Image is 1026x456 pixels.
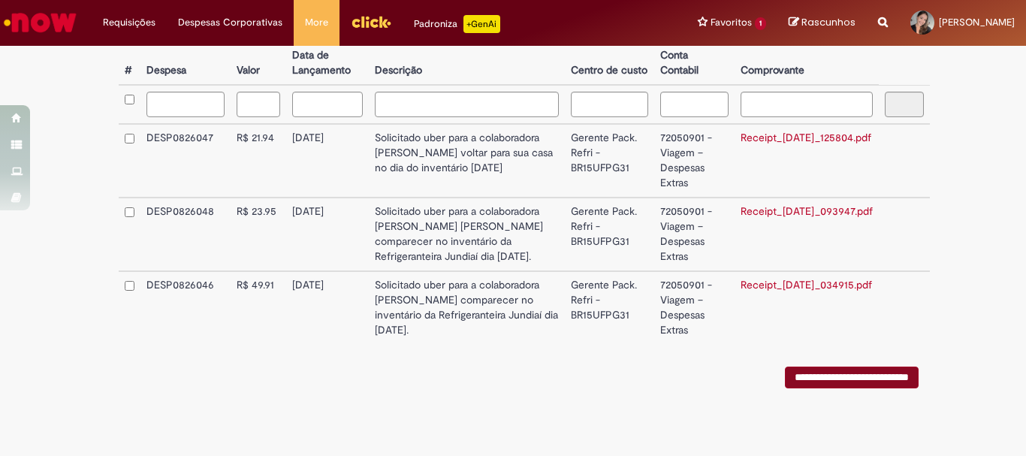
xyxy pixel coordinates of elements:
span: [PERSON_NAME] [939,16,1015,29]
img: ServiceNow [2,8,79,38]
img: click_logo_yellow_360x200.png [351,11,391,33]
a: Receipt_[DATE]_034915.pdf [741,278,872,291]
div: Padroniza [414,15,500,33]
span: Rascunhos [801,15,856,29]
td: Solicitado uber para a colaboradora [PERSON_NAME] comparecer no inventário da Refrigeranteira Jun... [369,271,565,344]
td: DESP0826048 [140,198,231,271]
td: 72050901 - Viagem – Despesas Extras [654,271,735,344]
td: 72050901 - Viagem – Despesas Extras [654,198,735,271]
th: Data de Lançamento [286,42,369,85]
td: R$ 23.95 [231,198,286,271]
th: Centro de custo [565,42,654,85]
td: [DATE] [286,198,369,271]
td: R$ 21.94 [231,124,286,198]
a: Receipt_[DATE]_125804.pdf [741,131,871,144]
span: Requisições [103,15,155,30]
span: More [305,15,328,30]
td: Solicitado uber para a colaboradora [PERSON_NAME] [PERSON_NAME] comparecer no inventário da Refri... [369,198,565,271]
td: Gerente Pack. Refri - BR15UFPG31 [565,271,654,344]
td: Solicitado uber para a colaboradora [PERSON_NAME] voltar para sua casa no dia do inventário [DATE] [369,124,565,198]
span: Favoritos [711,15,752,30]
th: Despesa [140,42,231,85]
td: Receipt_[DATE]_125804.pdf [735,124,879,198]
td: Gerente Pack. Refri - BR15UFPG31 [565,124,654,198]
th: Valor [231,42,286,85]
td: Receipt_[DATE]_093947.pdf [735,198,879,271]
td: DESP0826046 [140,271,231,344]
th: Conta Contabil [654,42,735,85]
a: Receipt_[DATE]_093947.pdf [741,204,873,218]
th: Descrição [369,42,565,85]
td: Gerente Pack. Refri - BR15UFPG31 [565,198,654,271]
span: 1 [755,17,766,30]
td: 72050901 - Viagem – Despesas Extras [654,124,735,198]
span: Despesas Corporativas [178,15,282,30]
th: # [119,42,140,85]
td: [DATE] [286,124,369,198]
td: R$ 49.91 [231,271,286,344]
a: Rascunhos [789,16,856,30]
td: [DATE] [286,271,369,344]
td: DESP0826047 [140,124,231,198]
td: Receipt_[DATE]_034915.pdf [735,271,879,344]
p: +GenAi [463,15,500,33]
th: Comprovante [735,42,879,85]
